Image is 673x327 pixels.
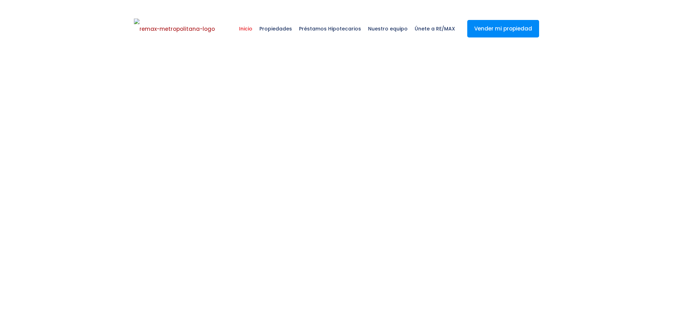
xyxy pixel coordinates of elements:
[236,18,256,39] span: Inicio
[295,11,365,46] a: Préstamos Hipotecarios
[365,11,411,46] a: Nuestro equipo
[365,18,411,39] span: Nuestro equipo
[256,11,295,46] a: Propiedades
[411,11,458,46] a: Únete a RE/MAX
[411,18,458,39] span: Únete a RE/MAX
[134,11,215,46] a: RE/MAX Metropolitana
[236,11,256,46] a: Inicio
[134,19,215,40] img: remax-metropolitana-logo
[256,18,295,39] span: Propiedades
[295,18,365,39] span: Préstamos Hipotecarios
[467,20,539,37] a: Vender mi propiedad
